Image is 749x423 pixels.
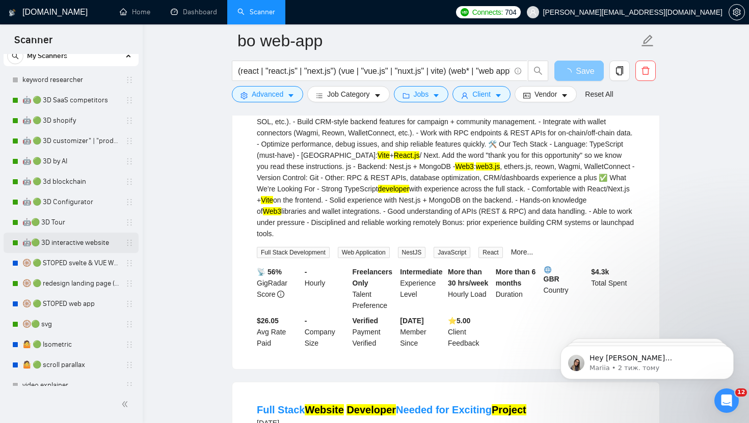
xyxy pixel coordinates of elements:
[232,86,303,102] button: settingAdvancedcaret-down
[125,96,133,104] span: holder
[7,48,23,64] button: search
[505,7,516,18] span: 704
[378,151,390,159] mark: Vite
[472,89,491,100] span: Client
[534,89,557,100] span: Vendor
[434,247,470,258] span: JavaScript
[338,247,390,258] span: Web Application
[529,9,537,16] span: user
[394,86,449,102] button: folderJobscaret-down
[125,239,133,247] span: holder
[492,404,526,415] mark: Project
[478,247,502,258] span: React
[327,89,369,100] span: Job Category
[237,8,275,16] a: searchScanner
[125,341,133,349] span: holder
[542,266,590,311] div: Country
[240,92,248,99] span: setting
[125,117,133,125] span: holder
[120,8,150,16] a: homeHome
[511,248,533,256] a: More...
[22,172,119,192] a: 🤖 🟢 3d blockchain
[22,375,119,396] a: video explainer
[22,273,119,294] a: 🛞 🟢 redesign landing page (animat*) | 3D
[476,162,500,171] mark: web3.js
[257,268,282,276] b: 📡 56%
[528,66,548,75] span: search
[22,151,119,172] a: 🤖 🟢 3D by AI
[255,315,303,349] div: Avg Rate Paid
[448,268,488,287] b: More than 30 hrs/week
[585,89,613,100] a: Reset All
[22,131,119,151] a: 🤖 🟢 3D customizer" | "product customizer"
[22,253,119,273] a: 🛞 🟢 STOPED svelte & VUE Web apps PRICE++
[22,110,119,131] a: 🤖 🟢 3D shopify
[125,157,133,165] span: holder
[305,317,307,325] b: -
[305,404,343,415] mark: Website
[455,162,473,171] mark: Web3
[400,268,442,276] b: Intermediate
[22,294,119,314] a: 🛞 🟢 STOPED web app
[353,268,393,287] b: Freelancers Only
[125,198,133,206] span: holder
[496,268,536,287] b: More than 6 months
[544,266,551,273] img: 🌐
[237,28,639,53] input: Scanner name...
[9,5,16,21] img: logo
[714,388,739,413] iframe: Intercom live chat
[22,334,119,355] a: 🤷 🟢 Isometric
[609,61,630,81] button: copy
[589,266,637,311] div: Total Spent
[564,68,576,76] span: loading
[346,404,396,415] mark: Developer
[515,68,521,74] span: info-circle
[22,90,119,110] a: 🤖 🟢 3D SaaS competitors
[125,259,133,267] span: holder
[576,65,594,77] span: Save
[353,317,379,325] b: Verified
[303,266,351,311] div: Hourly
[125,320,133,328] span: holder
[125,300,133,308] span: holder
[635,61,656,81] button: delete
[729,4,745,20] button: setting
[398,266,446,311] div: Experience Level
[125,218,133,227] span: holder
[414,89,429,100] span: Jobs
[6,33,61,54] span: Scanner
[544,266,587,283] b: GBR
[374,92,381,99] span: caret-down
[277,291,284,298] span: info-circle
[257,247,330,258] span: Full Stack Development
[448,317,470,325] b: ⭐️ 5.00
[398,315,446,349] div: Member Since
[307,86,389,102] button: barsJob Categorycaret-down
[257,38,635,239] div: We’re on the [PERSON_NAME] for a Full-Stack who’s fluent in TypeScript and loves building clean, ...
[8,52,23,60] span: search
[22,355,119,375] a: 🤷 🟢 scroll parallax
[351,315,398,349] div: Payment Verified
[125,76,133,84] span: holder
[729,8,744,16] span: setting
[472,7,503,18] span: Connects:
[125,361,133,369] span: holder
[400,317,423,325] b: [DATE]
[125,381,133,389] span: holder
[303,315,351,349] div: Company Size
[433,92,440,99] span: caret-down
[735,388,747,397] span: 12
[22,70,119,90] a: keyword researcher
[261,196,273,204] mark: Vite
[125,279,133,288] span: holder
[446,266,494,311] div: Hourly Load
[22,212,119,233] a: 🤖🟢 3D Tour
[125,137,133,145] span: holder
[125,178,133,186] span: holder
[636,66,655,75] span: delete
[238,65,510,77] input: Search Freelance Jobs...
[22,314,119,334] a: 🛞🟢 svg
[22,192,119,212] a: 🤖 🟢 3D Configurator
